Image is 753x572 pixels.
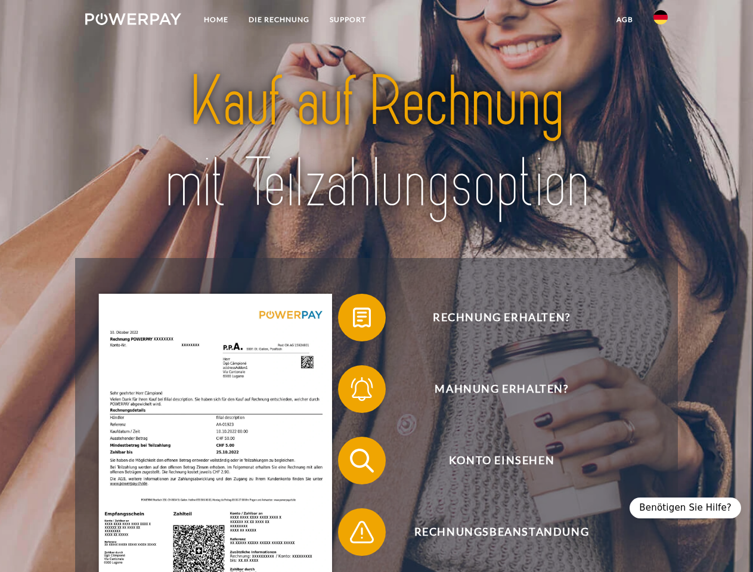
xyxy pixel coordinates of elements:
a: agb [606,9,643,30]
span: Rechnungsbeanstandung [355,508,647,556]
span: Rechnung erhalten? [355,294,647,341]
img: qb_warning.svg [347,517,377,547]
button: Mahnung erhalten? [338,365,648,413]
div: Benötigen Sie Hilfe? [630,498,741,518]
img: de [653,10,668,24]
img: qb_bell.svg [347,374,377,404]
img: qb_bill.svg [347,303,377,332]
button: Rechnungsbeanstandung [338,508,648,556]
span: Konto einsehen [355,437,647,484]
button: Konto einsehen [338,437,648,484]
a: Home [194,9,238,30]
a: SUPPORT [320,9,376,30]
a: DIE RECHNUNG [238,9,320,30]
img: qb_search.svg [347,446,377,475]
iframe: Button to launch messaging window [705,524,743,562]
span: Mahnung erhalten? [355,365,647,413]
img: logo-powerpay-white.svg [85,13,181,25]
img: title-powerpay_de.svg [114,57,639,228]
button: Rechnung erhalten? [338,294,648,341]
